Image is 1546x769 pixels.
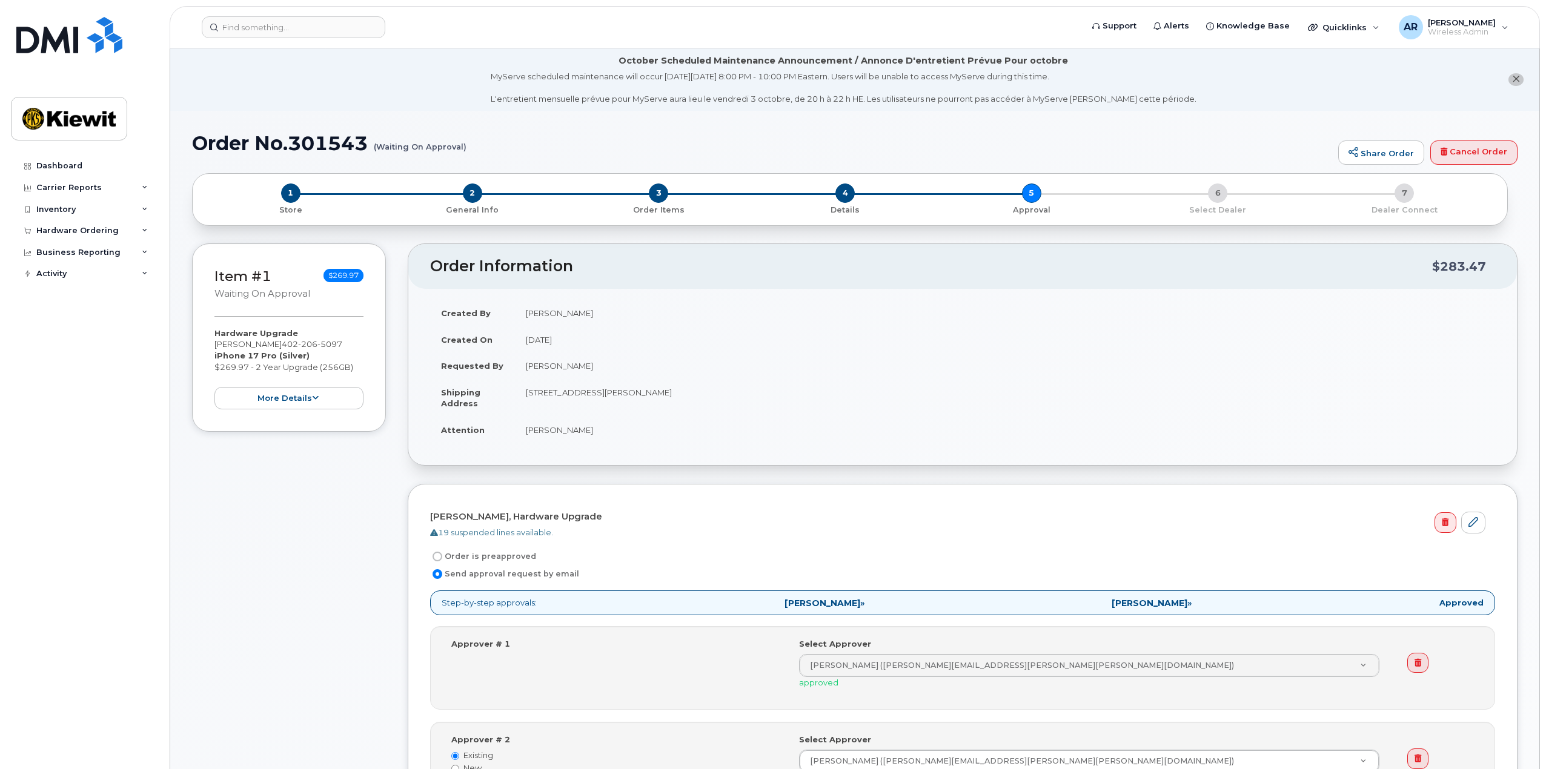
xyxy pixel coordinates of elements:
label: Approver # 1 [451,638,510,650]
div: [PERSON_NAME] $269.97 - 2 Year Upgrade (256GB) [214,328,363,409]
h1: Order No.301543 [192,133,1332,154]
td: [PERSON_NAME] [515,417,1495,443]
a: 1 Store [202,203,379,216]
h2: Order Information [430,258,1432,275]
span: 1 [281,183,300,203]
div: $283.47 [1432,255,1486,278]
span: 206 [298,339,317,349]
td: [STREET_ADDRESS][PERSON_NAME] [515,379,1495,417]
p: Step-by-step approvals: [430,590,1495,615]
strong: Shipping Address [441,388,480,409]
label: Approver # 2 [451,734,510,745]
p: Order Items [570,205,747,216]
strong: [PERSON_NAME] [785,598,860,609]
span: $269.97 [323,269,363,282]
div: 19 suspended lines available. [430,527,1485,538]
span: 3 [649,183,668,203]
strong: [PERSON_NAME] [1112,598,1187,609]
a: Item #1 [214,268,271,285]
a: 3 Order Items [565,203,752,216]
label: Select Approver [799,638,871,650]
button: close notification [1508,73,1524,86]
span: approved [799,678,838,687]
strong: iPhone 17 Pro (Silver) [214,351,310,360]
strong: Attention [441,425,485,435]
iframe: Messenger Launcher [1493,716,1537,760]
a: 4 Details [752,203,938,216]
div: October Scheduled Maintenance Announcement / Annonce D'entretient Prévue Pour octobre [619,54,1068,67]
td: [PERSON_NAME] [515,300,1495,326]
p: Store [207,205,374,216]
strong: Created By [441,308,491,318]
span: 402 [282,339,342,349]
td: [PERSON_NAME] [515,352,1495,379]
span: [PERSON_NAME] ([PERSON_NAME][EMAIL_ADDRESS][PERSON_NAME][PERSON_NAME][DOMAIN_NAME]) [803,756,1234,767]
label: Order is preapproved [430,549,536,564]
a: 2 General Info [379,203,566,216]
span: 2 [463,183,482,203]
td: [DATE] [515,326,1495,353]
label: Send approval request by email [430,567,579,581]
small: (Waiting On Approval) [374,133,466,151]
span: » [1112,599,1192,607]
button: more details [214,387,363,409]
a: Share Order [1338,140,1424,165]
span: 4 [835,183,855,203]
strong: Approved [1439,597,1484,609]
span: » [785,599,864,607]
p: General Info [384,205,561,216]
a: Cancel Order [1430,140,1518,165]
label: Select Approver [799,734,871,745]
small: Waiting On Approval [214,288,310,299]
input: Order is preapproved [433,552,442,561]
span: 5097 [317,339,342,349]
span: [PERSON_NAME] ([PERSON_NAME][EMAIL_ADDRESS][PERSON_NAME][PERSON_NAME][DOMAIN_NAME]) [803,660,1234,671]
input: Send approval request by email [433,569,442,579]
div: MyServe scheduled maintenance will occur [DATE][DATE] 8:00 PM - 10:00 PM Eastern. Users will be u... [491,71,1196,105]
h4: [PERSON_NAME], Hardware Upgrade [430,512,1485,522]
strong: Created On [441,335,493,345]
strong: Requested By [441,361,503,371]
p: Details [757,205,934,216]
input: Existing [451,752,459,760]
a: [PERSON_NAME] ([PERSON_NAME][EMAIL_ADDRESS][PERSON_NAME][PERSON_NAME][DOMAIN_NAME]) [800,655,1379,676]
strong: Hardware Upgrade [214,328,298,338]
label: Existing [451,750,781,761]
